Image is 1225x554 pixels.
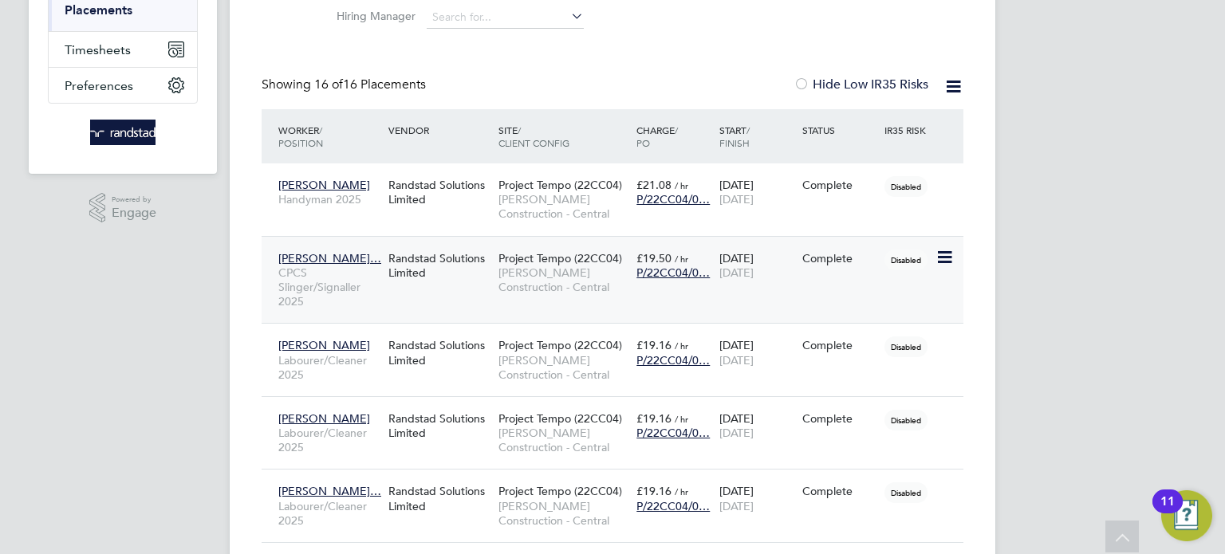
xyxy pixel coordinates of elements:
span: £19.50 [636,251,672,265]
span: [PERSON_NAME] Construction - Central [498,426,628,454]
span: [PERSON_NAME] [278,178,370,192]
div: Complete [802,178,877,192]
span: Project Tempo (22CC04) [498,411,622,426]
span: Disabled [884,410,928,430]
img: randstad-logo-retina.png [90,120,156,145]
span: [PERSON_NAME] [278,411,370,426]
span: Project Tempo (22CC04) [498,338,622,352]
span: / hr [675,485,688,497]
span: [DATE] [719,265,754,280]
div: [DATE] [715,243,798,288]
span: Project Tempo (22CC04) [498,251,622,265]
span: Handyman 2025 [278,192,380,206]
div: [DATE] [715,476,798,521]
span: Preferences [65,78,133,93]
span: Project Tempo (22CC04) [498,484,622,498]
span: / Client Config [498,124,569,149]
span: [PERSON_NAME] [278,338,370,352]
span: CPCS Slinger/Signaller 2025 [278,265,380,309]
a: [PERSON_NAME]Handyman 2025Randstad Solutions LimitedProject Tempo (22CC04)[PERSON_NAME] Construct... [274,169,963,183]
div: Worker [274,116,384,157]
span: Labourer/Cleaner 2025 [278,499,380,528]
div: Randstad Solutions Limited [384,170,494,214]
div: IR35 Risk [880,116,935,144]
span: [PERSON_NAME] Construction - Central [498,353,628,382]
a: [PERSON_NAME]Labourer/Cleaner 2025Randstad Solutions LimitedProject Tempo (22CC04)[PERSON_NAME] C... [274,403,963,416]
span: [DATE] [719,192,754,206]
div: 11 [1160,501,1175,522]
div: Status [798,116,881,144]
span: / PO [636,124,678,149]
span: P/22CC04/0… [636,426,710,440]
span: [PERSON_NAME] Construction - Central [498,499,628,528]
label: Hiring Manager [324,9,416,23]
span: £21.08 [636,178,672,192]
a: [PERSON_NAME]Labourer/Cleaner 2025Randstad Solutions LimitedProject Tempo (22CC04)[PERSON_NAME] C... [274,329,963,343]
span: Disabled [884,336,928,357]
div: Showing [262,77,429,93]
span: P/22CC04/0… [636,265,710,280]
div: Vendor [384,116,494,144]
label: Hide Low IR35 Risks [794,77,928,92]
span: 16 of [314,77,343,92]
span: [PERSON_NAME]… [278,484,381,498]
span: Disabled [884,176,928,197]
span: Engage [112,206,156,220]
span: Labourer/Cleaner 2025 [278,426,380,454]
span: Disabled [884,482,928,503]
div: [DATE] [715,403,798,448]
div: Randstad Solutions Limited [384,243,494,288]
span: Timesheets [65,42,131,57]
button: Open Resource Center, 11 new notifications [1161,490,1212,541]
a: [PERSON_NAME]…CPCS Slinger/Signaller 2025Randstad Solutions LimitedProject Tempo (22CC04)[PERSON_... [274,242,963,256]
span: £19.16 [636,411,672,426]
div: [DATE] [715,170,798,214]
div: Complete [802,338,877,352]
div: Randstad Solutions Limited [384,403,494,448]
div: Complete [802,484,877,498]
button: Timesheets [49,32,197,67]
span: Labourer/Cleaner 2025 [278,353,380,382]
span: Powered by [112,193,156,206]
div: [DATE] [715,330,798,375]
span: P/22CC04/0… [636,499,710,513]
span: / Position [278,124,323,149]
span: / hr [675,253,688,265]
span: P/22CC04/0… [636,353,710,367]
span: £19.16 [636,338,672,352]
span: / hr [675,340,688,352]
input: Search for... [427,6,584,29]
div: Complete [802,411,877,426]
a: [PERSON_NAME]…Labourer/Cleaner 2025Randstad Solutions LimitedProject Tempo (22CC04)[PERSON_NAME] ... [274,475,963,489]
a: Go to home page [48,120,198,145]
span: Project Tempo (22CC04) [498,178,622,192]
span: £19.16 [636,484,672,498]
span: / hr [675,413,688,425]
span: [DATE] [719,499,754,513]
span: 16 Placements [314,77,426,92]
div: Start [715,116,798,157]
span: [DATE] [719,353,754,367]
span: / hr [675,179,688,191]
div: Randstad Solutions Limited [384,330,494,375]
div: Site [494,116,632,157]
div: Randstad Solutions Limited [384,476,494,521]
span: [PERSON_NAME] Construction - Central [498,265,628,294]
a: Placements [65,2,132,18]
a: Powered byEngage [89,193,157,223]
div: Complete [802,251,877,265]
span: Disabled [884,249,928,270]
span: [DATE] [719,426,754,440]
span: [PERSON_NAME]… [278,251,381,265]
div: Charge [632,116,715,157]
button: Preferences [49,68,197,103]
span: / Finish [719,124,750,149]
span: [PERSON_NAME] Construction - Central [498,192,628,221]
span: P/22CC04/0… [636,192,710,206]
